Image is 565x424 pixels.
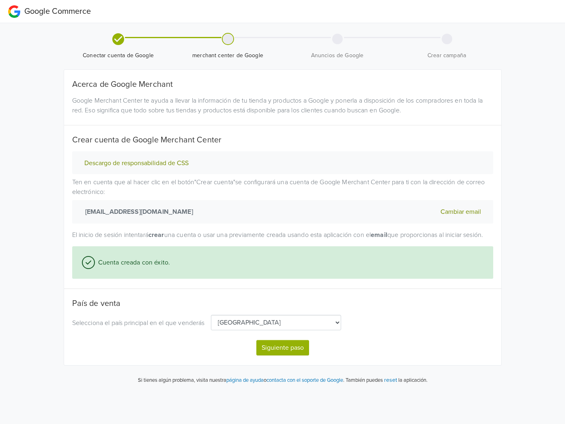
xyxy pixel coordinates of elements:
h5: Acerca de Google Merchant [72,80,493,89]
strong: email [371,231,387,239]
p: El inicio de sesión intentará una cuenta o usar una previamente creada usando esta aplicación con... [72,230,493,240]
button: Siguiente paso [256,340,309,355]
strong: crear [148,231,164,239]
h5: País de venta [72,299,493,308]
p: Selecciona el país principal en el que venderás [72,318,205,328]
span: Google Commerce [24,6,91,16]
span: Conectar cuenta de Google [67,52,170,60]
span: merchant center de Google [176,52,279,60]
p: Si tienes algún problema, visita nuestra o . [138,377,344,385]
span: Anuncios de Google [286,52,389,60]
button: Descargo de responsabilidad de CSS [82,159,191,168]
p: También puedes la aplicación. [344,375,428,385]
div: Google Merchant Center te ayuda a llevar la información de tu tienda y productos a Google y poner... [66,96,499,115]
span: Crear campaña [395,52,498,60]
strong: [EMAIL_ADDRESS][DOMAIN_NAME] [82,207,193,217]
span: Cuenta creada con éxito. [95,258,170,267]
a: página de ayuda [226,377,264,383]
a: contacta con el soporte de Google [266,377,343,383]
h5: Crear cuenta de Google Merchant Center [72,135,493,145]
button: reset [384,375,397,385]
button: Cambiar email [438,207,483,217]
p: Ten en cuenta que al hacer clic en el botón " Crear cuenta " se configurará una cuenta de Google ... [72,177,493,224]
